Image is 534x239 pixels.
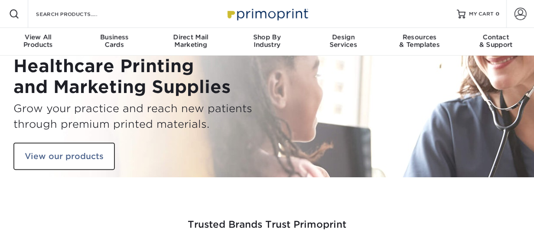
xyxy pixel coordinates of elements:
[13,143,115,170] a: View our products
[76,33,153,49] div: Cards
[305,33,381,41] span: Design
[229,28,305,56] a: Shop ByIndustry
[13,101,260,132] h3: Grow your practice and reach new patients through premium printed materials.
[458,33,534,41] span: Contact
[153,28,229,56] a: Direct MailMarketing
[224,4,310,23] img: Primoprint
[153,33,229,49] div: Marketing
[229,33,305,49] div: Industry
[458,33,534,49] div: & Support
[381,33,458,41] span: Resources
[458,28,534,56] a: Contact& Support
[13,56,260,97] h1: Healthcare Printing and Marketing Supplies
[305,28,381,56] a: DesignServices
[381,28,458,56] a: Resources& Templates
[35,9,120,19] input: SEARCH PRODUCTS.....
[76,28,153,56] a: BusinessCards
[229,33,305,41] span: Shop By
[495,11,499,17] span: 0
[381,33,458,49] div: & Templates
[469,10,494,18] span: MY CART
[305,33,381,49] div: Services
[153,33,229,41] span: Direct Mail
[76,33,153,41] span: Business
